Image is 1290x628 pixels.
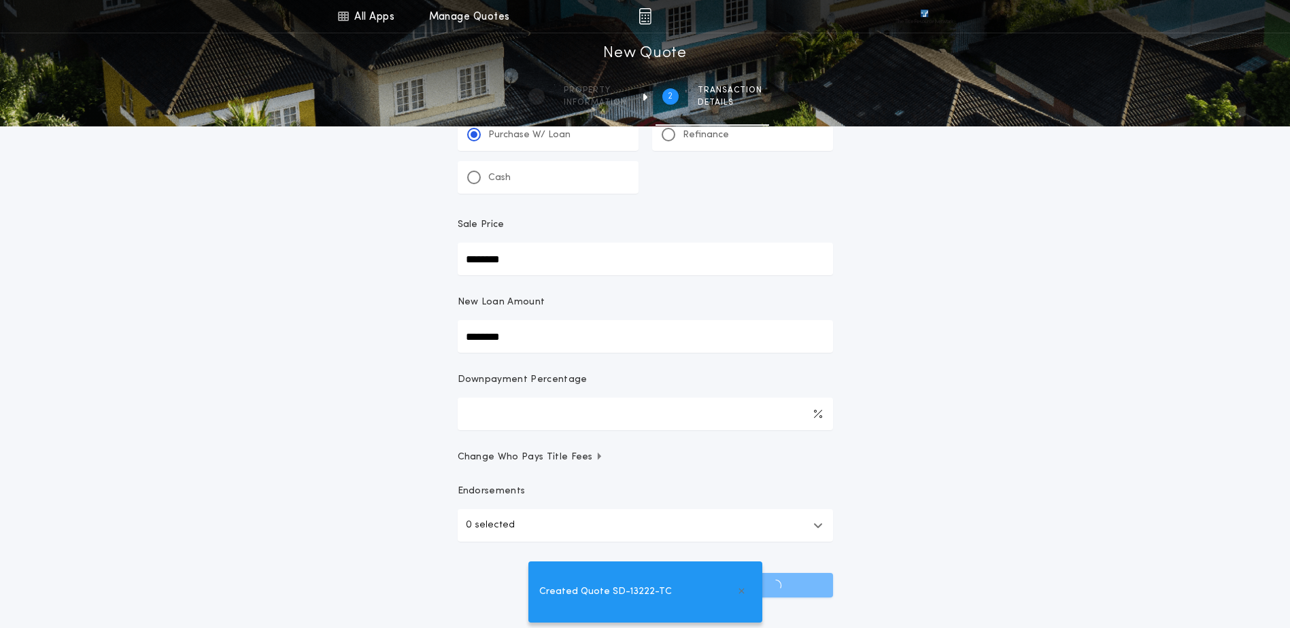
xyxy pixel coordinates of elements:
img: img [639,8,651,24]
button: Change Who Pays Title Fees [458,451,833,464]
span: Created Quote SD-13222-TC [539,585,672,599]
p: Purchase W/ Loan [488,128,571,142]
h2: 2 [668,91,673,102]
span: Property [564,85,627,96]
span: details [698,97,762,108]
button: 0 selected [458,509,833,542]
p: 0 selected [466,517,515,534]
p: Downpayment Percentage [458,373,588,387]
p: Refinance [683,128,729,142]
p: Endorsements [458,485,833,498]
img: vs-icon [896,10,953,23]
p: Cash [488,171,511,185]
p: Sale Price [458,218,505,232]
span: Change Who Pays Title Fees [458,451,604,464]
span: Transaction [698,85,762,96]
input: New Loan Amount [458,320,833,353]
input: Downpayment Percentage [458,398,833,430]
h1: New Quote [603,43,686,65]
p: New Loan Amount [458,296,545,309]
span: information [564,97,627,108]
input: Sale Price [458,243,833,275]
